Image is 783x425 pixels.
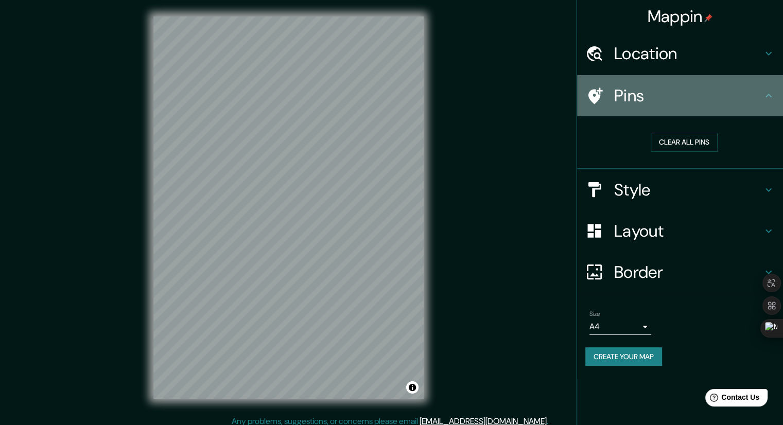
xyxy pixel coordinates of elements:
[651,133,718,152] button: Clear all pins
[691,385,772,414] iframe: Help widget launcher
[614,262,762,282] h4: Border
[577,252,783,293] div: Border
[153,16,424,399] canvas: Map
[589,318,651,335] div: A4
[614,43,762,64] h4: Location
[614,221,762,241] h4: Layout
[406,381,419,394] button: Toggle attribution
[648,6,713,27] h4: Mappin
[704,14,712,22] img: pin-icon.png
[577,75,783,116] div: Pins
[614,85,762,106] h4: Pins
[577,210,783,252] div: Layout
[589,309,600,318] label: Size
[577,169,783,210] div: Style
[585,347,662,366] button: Create your map
[614,180,762,200] h4: Style
[577,33,783,74] div: Location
